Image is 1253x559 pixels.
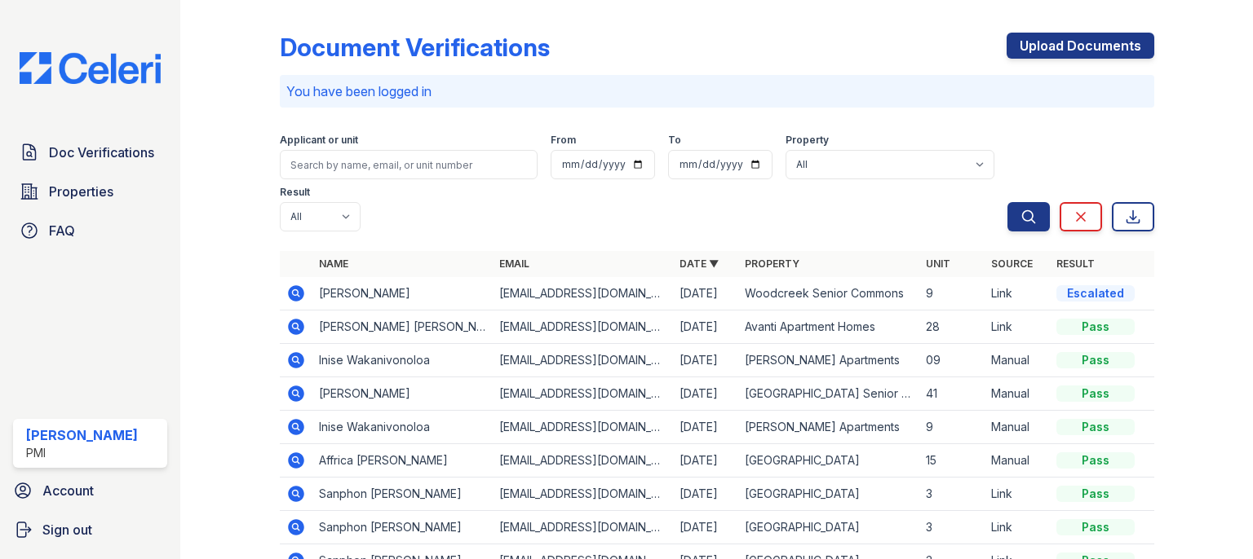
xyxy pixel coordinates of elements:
[280,33,550,62] div: Document Verifications
[26,425,138,445] div: [PERSON_NAME]
[312,444,493,478] td: Affrica [PERSON_NAME]
[493,310,673,344] td: [EMAIL_ADDRESS][DOMAIN_NAME]
[13,175,167,208] a: Properties
[551,134,576,147] label: From
[673,377,738,411] td: [DATE]
[13,214,167,247] a: FAQ
[1056,452,1135,469] div: Pass
[919,444,985,478] td: 15
[919,310,985,344] td: 28
[493,277,673,310] td: [EMAIL_ADDRESS][DOMAIN_NAME]
[312,344,493,377] td: Inise Wakanivonoloa
[673,277,738,310] td: [DATE]
[919,277,985,310] td: 9
[13,136,167,169] a: Doc Verifications
[738,377,919,411] td: [GEOGRAPHIC_DATA] Senior Apartments
[991,257,1033,270] a: Source
[1056,385,1135,402] div: Pass
[673,444,738,478] td: [DATE]
[312,377,493,411] td: [PERSON_NAME]
[493,411,673,444] td: [EMAIL_ADDRESS][DOMAIN_NAME]
[985,310,1050,344] td: Link
[985,411,1050,444] td: Manual
[745,257,799,270] a: Property
[673,344,738,377] td: [DATE]
[42,481,94,500] span: Account
[668,134,681,147] label: To
[319,257,348,270] a: Name
[680,257,719,270] a: Date ▼
[786,134,829,147] label: Property
[42,520,92,539] span: Sign out
[919,344,985,377] td: 09
[738,411,919,444] td: [PERSON_NAME] Apartments
[919,511,985,544] td: 3
[7,52,174,84] img: CE_Logo_Blue-a8612792a0a2168367f1c8372b55b34899dd931a85d93a1a3d3e32e68fde9ad4.png
[738,478,919,511] td: [GEOGRAPHIC_DATA]
[312,411,493,444] td: Inise Wakanivonoloa
[493,377,673,411] td: [EMAIL_ADDRESS][DOMAIN_NAME]
[738,444,919,478] td: [GEOGRAPHIC_DATA]
[985,511,1050,544] td: Link
[1056,285,1135,302] div: Escalated
[312,310,493,344] td: [PERSON_NAME] [PERSON_NAME]
[312,511,493,544] td: Sanphon [PERSON_NAME]
[286,81,1148,101] p: You have been logged in
[673,411,738,444] td: [DATE]
[985,344,1050,377] td: Manual
[280,186,310,199] label: Result
[673,511,738,544] td: [DATE]
[985,377,1050,411] td: Manual
[985,478,1050,511] td: Link
[919,377,985,411] td: 41
[49,221,75,240] span: FAQ
[1056,319,1135,335] div: Pass
[738,344,919,377] td: [PERSON_NAME] Apartments
[926,257,950,270] a: Unit
[7,513,174,546] a: Sign out
[499,257,529,270] a: Email
[26,445,138,461] div: PMI
[738,277,919,310] td: Woodcreek Senior Commons
[1056,352,1135,368] div: Pass
[312,277,493,310] td: [PERSON_NAME]
[493,478,673,511] td: [EMAIL_ADDRESS][DOMAIN_NAME]
[919,478,985,511] td: 3
[312,478,493,511] td: Sanphon [PERSON_NAME]
[493,511,673,544] td: [EMAIL_ADDRESS][DOMAIN_NAME]
[280,150,538,179] input: Search by name, email, or unit number
[280,134,358,147] label: Applicant or unit
[738,310,919,344] td: Avanti Apartment Homes
[738,511,919,544] td: [GEOGRAPHIC_DATA]
[985,277,1050,310] td: Link
[1056,486,1135,502] div: Pass
[1056,257,1095,270] a: Result
[493,344,673,377] td: [EMAIL_ADDRESS][DOMAIN_NAME]
[7,474,174,507] a: Account
[985,444,1050,478] td: Manual
[49,182,113,201] span: Properties
[919,411,985,444] td: 9
[1056,519,1135,535] div: Pass
[493,444,673,478] td: [EMAIL_ADDRESS][DOMAIN_NAME]
[673,310,738,344] td: [DATE]
[1056,419,1135,435] div: Pass
[1007,33,1154,59] a: Upload Documents
[49,143,154,162] span: Doc Verifications
[673,478,738,511] td: [DATE]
